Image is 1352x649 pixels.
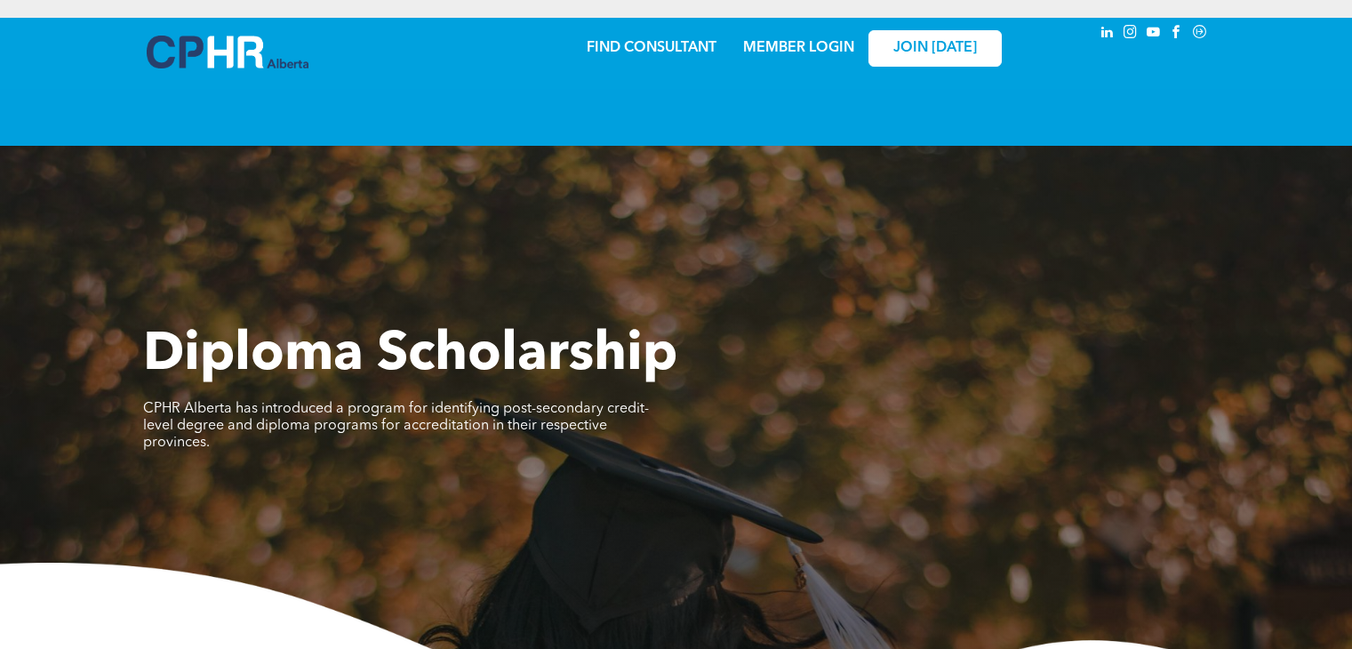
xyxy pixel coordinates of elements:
[743,41,854,55] a: MEMBER LOGIN
[1098,22,1117,46] a: linkedin
[1167,22,1187,46] a: facebook
[587,41,716,55] a: FIND CONSULTANT
[143,329,677,382] span: Diploma Scholarship
[1144,22,1164,46] a: youtube
[147,36,308,68] img: A blue and white logo for cp alberta
[1121,22,1140,46] a: instagram
[143,402,649,450] span: CPHR Alberta has introduced a program for identifying post-secondary credit-level degree and dipl...
[893,40,977,57] span: JOIN [DATE]
[868,30,1002,67] a: JOIN [DATE]
[1190,22,1210,46] a: Social network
